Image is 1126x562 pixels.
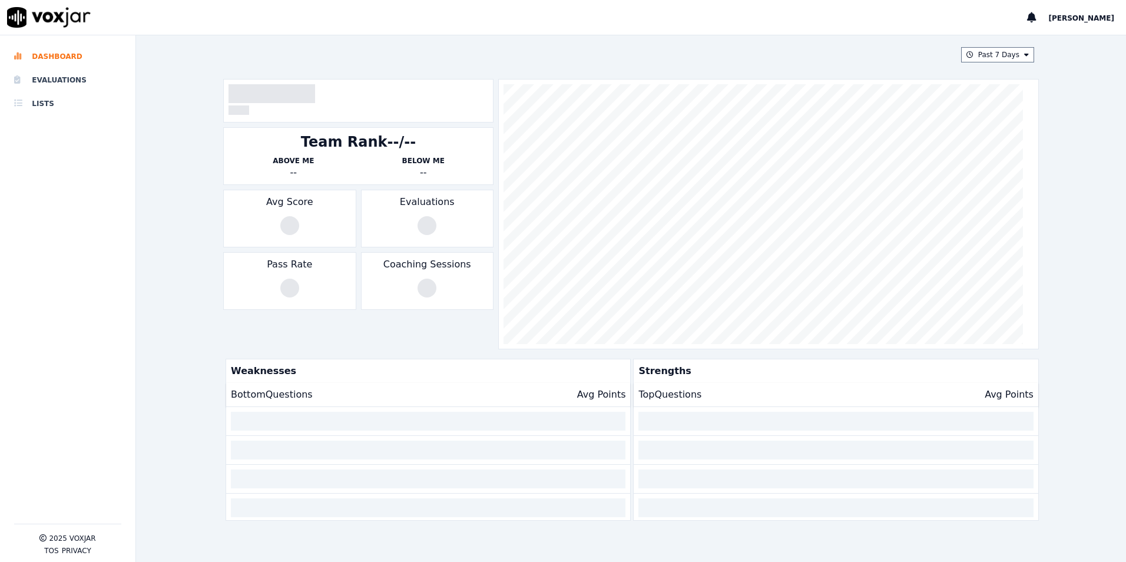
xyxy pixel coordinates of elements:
p: Avg Points [577,388,626,402]
span: [PERSON_NAME] [1048,14,1114,22]
div: -- [359,166,488,180]
p: Weaknesses [226,359,625,383]
button: [PERSON_NAME] [1048,11,1126,25]
img: voxjar logo [7,7,91,28]
div: Pass Rate [223,252,356,310]
button: TOS [44,546,58,556]
p: Above Me [228,156,358,166]
a: Dashboard [14,45,121,68]
button: Privacy [62,546,91,556]
div: Evaluations [361,190,494,247]
a: Lists [14,92,121,115]
p: Below Me [359,156,488,166]
p: Avg Points [985,388,1034,402]
p: Strengths [634,359,1033,383]
div: Team Rank --/-- [301,133,416,151]
div: Avg Score [223,190,356,247]
div: Coaching Sessions [361,252,494,310]
p: Bottom Questions [231,388,313,402]
div: -- [228,166,358,180]
p: Top Questions [638,388,701,402]
button: Past 7 Days [961,47,1034,62]
p: 2025 Voxjar [49,534,95,543]
a: Evaluations [14,68,121,92]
